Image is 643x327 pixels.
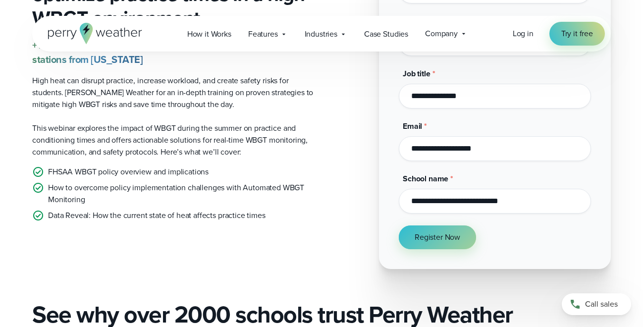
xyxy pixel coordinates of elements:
[585,298,618,310] span: Call sales
[305,28,337,40] span: Industries
[513,28,534,39] span: Log in
[179,24,240,44] a: How it Works
[561,28,593,40] span: Try it free
[48,166,209,178] p: FHSAA WBGT policy overview and implications
[187,28,231,40] span: How it Works
[32,122,314,158] p: This webinar explores the impact of WBGT during the summer on practice and conditioning times and...
[399,225,476,249] button: Register Now
[513,28,534,40] a: Log in
[48,210,266,221] p: Data Reveal: How the current state of heat affects practice times
[549,22,605,46] a: Try it free
[32,75,314,110] p: High heat can disrupt practice, increase workload, and create safety risks for students. [PERSON_...
[403,15,439,27] span: Last name
[364,28,408,40] span: Case Studies
[32,38,284,67] strong: + Attendees will receive exclusive WBGT data from weather stations from [US_STATE]
[425,28,458,40] span: Company
[403,120,422,132] span: Email
[403,173,448,184] span: School name
[356,24,417,44] a: Case Studies
[403,68,430,79] span: Job title
[248,28,278,40] span: Features
[48,182,314,206] p: How to overcome policy implementation challenges with Automated WBGT Monitoring
[415,231,460,243] span: Register Now
[562,293,631,315] a: Call sales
